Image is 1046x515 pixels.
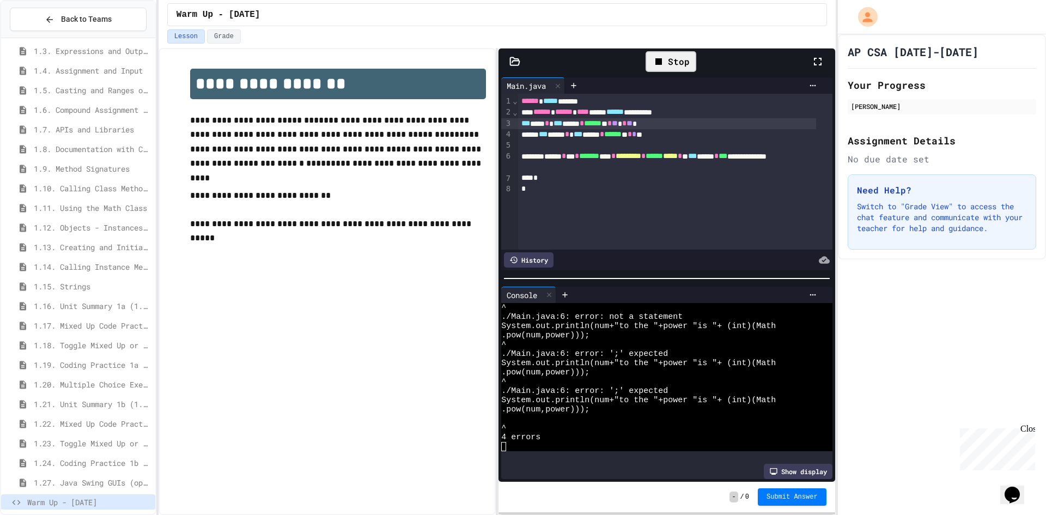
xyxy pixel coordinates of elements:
[501,386,668,396] span: ./Main.java:6: error: ';' expected
[501,173,512,184] div: 7
[501,349,668,359] span: ./Main.java:6: error: ';' expected
[501,322,776,331] span: System.out.println(num+"to the "+power "is "+ (int)(Math
[501,140,512,151] div: 5
[501,129,512,140] div: 4
[1000,471,1035,504] iframe: chat widget
[764,464,832,479] div: Show display
[501,289,543,301] div: Console
[34,261,151,272] span: 1.14. Calling Instance Methods
[27,496,151,508] span: Warm Up - [DATE]
[501,77,565,94] div: Main.java
[501,359,776,368] span: System.out.println(num+"to the "+power "is "+ (int)(Math
[501,368,589,377] span: .pow(num,power)));
[501,377,506,386] span: ^
[34,183,151,194] span: 1.10. Calling Class Methods
[34,438,151,449] span: 1.23. Toggle Mixed Up or Write Code Practice 1b (1.7-1.15)
[501,287,556,303] div: Console
[512,108,518,117] span: Fold line
[207,29,241,44] button: Grade
[848,153,1036,166] div: No due date set
[501,331,589,340] span: .pow(num,power)));
[34,300,151,312] span: 1.16. Unit Summary 1a (1.1-1.6)
[745,493,749,501] span: 0
[740,493,744,501] span: /
[501,184,512,195] div: 8
[34,222,151,233] span: 1.12. Objects - Instances of Classes
[34,477,151,488] span: 1.27. Java Swing GUIs (optional)
[848,133,1036,148] h2: Assignment Details
[34,241,151,253] span: 1.13. Creating and Initializing Objects: Constructors
[34,340,151,351] span: 1.18. Toggle Mixed Up or Write Code Practice 1.1-1.6
[177,8,260,21] span: Warm Up - [DATE]
[34,320,151,331] span: 1.17. Mixed Up Code Practice 1.1-1.6
[857,184,1027,197] h3: Need Help?
[10,8,147,31] button: Back to Teams
[501,433,540,442] span: 4 errors
[501,303,506,312] span: ^
[501,118,512,129] div: 3
[34,163,151,174] span: 1.9. Method Signatures
[34,202,151,214] span: 1.11. Using the Math Class
[34,379,151,390] span: 1.20. Multiple Choice Exercises for Unit 1a (1.1-1.6)
[61,14,112,25] span: Back to Teams
[847,4,880,29] div: My Account
[501,312,683,322] span: ./Main.java:6: error: not a statement
[501,96,512,107] div: 1
[34,104,151,116] span: 1.6. Compound Assignment Operators
[504,252,554,268] div: History
[501,80,551,92] div: Main.java
[956,424,1035,470] iframe: chat widget
[34,143,151,155] span: 1.8. Documentation with Comments and Preconditions
[34,45,151,57] span: 1.3. Expressions and Output [New]
[646,51,696,72] div: Stop
[4,4,75,69] div: Chat with us now!Close
[34,124,151,135] span: 1.7. APIs and Libraries
[501,405,589,414] span: .pow(num,power)));
[512,96,518,105] span: Fold line
[34,84,151,96] span: 1.5. Casting and Ranges of Values
[34,281,151,292] span: 1.15. Strings
[34,359,151,371] span: 1.19. Coding Practice 1a (1.1-1.6)
[501,107,512,118] div: 2
[851,101,1033,111] div: [PERSON_NAME]
[34,457,151,469] span: 1.24. Coding Practice 1b (1.7-1.15)
[848,77,1036,93] h2: Your Progress
[34,398,151,410] span: 1.21. Unit Summary 1b (1.7-1.15)
[501,423,506,433] span: ^
[501,151,512,173] div: 6
[729,492,738,502] span: -
[501,340,506,349] span: ^
[857,201,1027,234] p: Switch to "Grade View" to access the chat feature and communicate with your teacher for help and ...
[848,44,978,59] h1: AP CSA [DATE]-[DATE]
[34,65,151,76] span: 1.4. Assignment and Input
[501,396,776,405] span: System.out.println(num+"to the "+power "is "+ (int)(Math
[34,418,151,429] span: 1.22. Mixed Up Code Practice 1b (1.7-1.15)
[167,29,205,44] button: Lesson
[758,488,826,506] button: Submit Answer
[767,493,818,501] span: Submit Answer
